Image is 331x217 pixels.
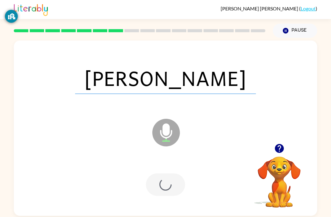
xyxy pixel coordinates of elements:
[301,6,316,11] a: Logout
[5,10,18,23] button: GoGuardian Privacy Information
[249,147,310,208] video: Your browser must support playing .mp4 files to use Literably. Please try using another browser.
[14,2,48,16] img: Literably
[273,24,317,38] button: Pause
[221,6,299,11] span: [PERSON_NAME] [PERSON_NAME]
[221,6,317,11] div: ( )
[75,62,256,94] span: [PERSON_NAME]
